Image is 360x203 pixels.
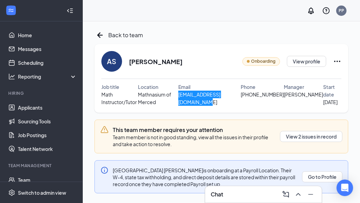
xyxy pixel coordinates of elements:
div: Switch to admin view [18,189,66,196]
button: Minimize [305,189,316,200]
span: Job title [101,83,119,91]
svg: Minimize [307,190,315,199]
span: Mathnasium of Merced [138,91,178,106]
span: Phone [241,83,256,91]
span: [PERSON_NAME] [284,91,323,98]
div: Team Management [8,163,76,169]
h3: This team member requires your attention [113,126,276,134]
span: Email [178,83,190,91]
a: Job Postings [18,128,77,142]
span: Back to team [108,31,143,39]
a: Scheduling [18,56,77,70]
svg: Analysis [8,73,15,80]
button: Go to Profile [302,171,342,182]
h3: Chat [211,191,223,198]
button: View profile [287,56,326,67]
svg: ArrowLeftNew [94,30,106,41]
div: Hiring [8,90,76,96]
span: Team member is not in good standing, view all the issues in their profile and take action to reso... [113,134,268,147]
span: Onboarding [251,58,276,65]
svg: WorkstreamLogo [8,7,14,14]
svg: Ellipses [333,57,341,65]
span: [DATE] [323,98,338,106]
a: Messages [18,42,77,56]
span: [GEOGRAPHIC_DATA] [PERSON_NAME] is onboarding at a Payroll Location. Their W-4, state tax withhol... [113,167,295,187]
a: ArrowLeftNewBack to team [94,30,143,41]
svg: Settings [8,189,15,196]
svg: Info [100,166,109,174]
svg: ChevronUp [294,190,302,199]
svg: Warning [100,125,109,134]
button: ComposeMessage [280,189,291,200]
a: Team [18,173,77,187]
button: ChevronUp [293,189,304,200]
a: Sourcing Tools [18,114,77,128]
span: [EMAIL_ADDRESS][DOMAIN_NAME] [178,91,241,106]
svg: QuestionInfo [322,7,330,15]
div: PP [339,8,344,13]
svg: Notifications [307,7,315,15]
svg: Collapse [67,7,73,14]
div: Open Intercom Messenger [337,180,353,196]
span: Manager [284,83,304,91]
div: AS [107,57,117,66]
div: Reporting [18,73,77,80]
svg: ComposeMessage [282,190,290,199]
span: Math Instructor/Tutor [101,91,138,106]
span: Location [138,83,158,91]
span: [PHONE_NUMBER] [241,91,284,98]
a: Home [18,28,77,42]
h2: [PERSON_NAME] [129,57,182,66]
a: Talent Network [18,142,77,156]
button: View 2 issues in record [280,131,342,142]
a: Applicants [18,101,77,114]
span: Start date [323,83,341,98]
